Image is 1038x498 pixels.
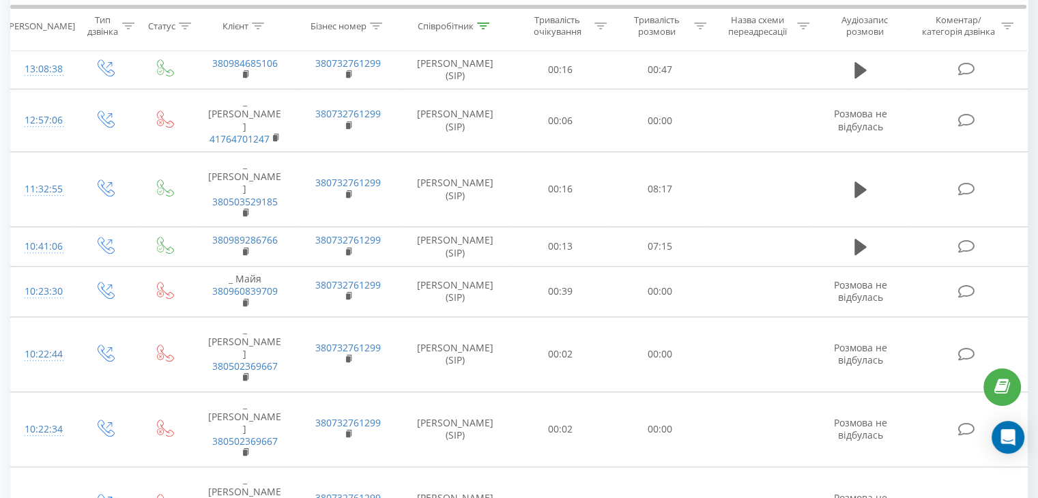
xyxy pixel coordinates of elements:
a: 380732761299 [315,416,381,429]
td: [PERSON_NAME] (SIP) [400,267,511,317]
a: 380732761299 [315,341,381,354]
a: 380502369667 [212,435,278,448]
td: _ [PERSON_NAME] [193,317,296,392]
td: [PERSON_NAME] (SIP) [400,152,511,227]
a: 380503529185 [212,195,278,208]
div: Назва схеми переадресації [722,14,794,38]
td: [PERSON_NAME] (SIP) [400,50,511,89]
div: Аудіозапис розмови [825,14,905,38]
td: 00:00 [610,89,709,152]
td: _ [PERSON_NAME] [193,89,296,152]
td: 00:00 [610,267,709,317]
a: 380732761299 [315,278,381,291]
span: Розмова не відбулась [834,416,887,441]
div: Клієнт [222,20,248,31]
div: 10:22:34 [25,416,61,443]
td: 00:06 [511,89,610,152]
div: Тривалість розмови [622,14,691,38]
a: 380732761299 [315,176,381,189]
div: 10:22:44 [25,341,61,368]
div: Тип дзвінка [86,14,118,38]
div: Статус [148,20,175,31]
td: _ Майя [193,267,296,317]
a: 380732761299 [315,107,381,120]
td: 07:15 [610,226,709,266]
a: 380732761299 [315,233,381,246]
td: [PERSON_NAME] (SIP) [400,317,511,392]
div: 10:23:30 [25,278,61,305]
td: 00:00 [610,317,709,392]
td: 08:17 [610,152,709,227]
span: Розмова не відбулась [834,107,887,132]
div: Open Intercom Messenger [992,421,1024,454]
a: 380984685106 [212,57,278,70]
td: 00:39 [511,267,610,317]
td: 00:16 [511,50,610,89]
td: 00:02 [511,392,610,467]
div: Співробітник [418,20,474,31]
div: 13:08:38 [25,56,61,83]
a: 380732761299 [315,57,381,70]
a: 380960839709 [212,284,278,297]
a: 380502369667 [212,360,278,372]
td: [PERSON_NAME] (SIP) [400,392,511,467]
div: 10:41:06 [25,233,61,260]
div: Тривалість очікування [523,14,592,38]
td: 00:02 [511,317,610,392]
td: 00:47 [610,50,709,89]
a: 380989286766 [212,233,278,246]
div: 12:57:06 [25,107,61,134]
span: Розмова не відбулась [834,341,887,366]
td: 00:16 [511,152,610,227]
div: Коментар/категорія дзвінка [918,14,998,38]
td: 00:00 [610,392,709,467]
td: _ [PERSON_NAME] [193,152,296,227]
div: Бізнес номер [311,20,366,31]
a: 41764701247 [210,132,270,145]
td: [PERSON_NAME] (SIP) [400,226,511,266]
span: Розмова не відбулась [834,278,887,304]
div: [PERSON_NAME] [6,20,75,31]
td: 00:13 [511,226,610,266]
div: 11:32:55 [25,176,61,203]
td: [PERSON_NAME] (SIP) [400,89,511,152]
td: _ [PERSON_NAME] [193,392,296,467]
